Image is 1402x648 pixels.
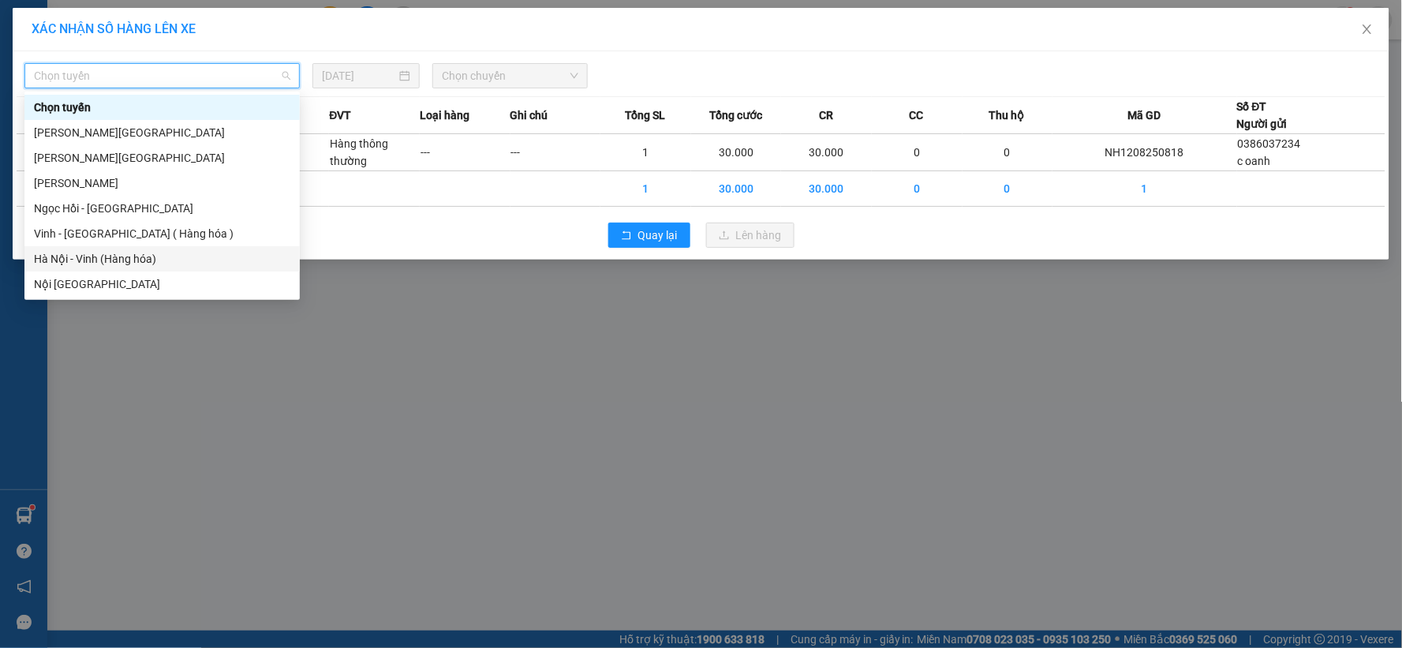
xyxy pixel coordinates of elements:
div: [PERSON_NAME][GEOGRAPHIC_DATA] [34,149,290,167]
td: 0 [872,171,963,207]
input: 12/08/2025 [322,67,396,84]
div: Chọn tuyến [24,95,300,120]
span: XÁC NHẬN SỐ HÀNG LÊN XE [32,21,196,36]
span: Thu hộ [989,107,1025,124]
td: 0 [963,171,1053,207]
div: Mỹ Đình - Ngọc Hồi [24,170,300,196]
div: Mỹ Đình - Gia Lâm [24,145,300,170]
td: 30.000 [781,134,872,171]
td: 30.000 [691,134,782,171]
span: Loại hàng [420,107,469,124]
button: Close [1345,8,1389,52]
div: [PERSON_NAME][GEOGRAPHIC_DATA] [34,124,290,141]
td: --- [420,134,510,171]
span: c oanh [1238,155,1271,167]
span: CC [910,107,924,124]
div: Chọn tuyến [34,99,290,116]
td: 0 [963,134,1053,171]
button: uploadLên hàng [706,223,794,248]
div: Số ĐT Người gửi [1237,98,1288,133]
div: Ngọc Hồi - Mỹ Đình [24,196,300,221]
td: NH1208250818 [1052,134,1237,171]
td: 30.000 [691,171,782,207]
td: 1 [600,134,691,171]
div: Nội Tỉnh Vinh [24,272,300,297]
div: Vinh - Hà Nội ( Hàng hóa ) [24,221,300,246]
div: Vinh - [GEOGRAPHIC_DATA] ( Hàng hóa ) [34,225,290,242]
div: [PERSON_NAME] [34,174,290,192]
span: Ghi chú [510,107,548,124]
td: --- [510,134,601,171]
td: 1 [600,171,691,207]
div: Gia Lâm - Mỹ Đình [24,120,300,145]
span: Chọn tuyến [34,64,290,88]
span: CR [819,107,833,124]
span: ĐVT [329,107,351,124]
span: Tổng cước [709,107,762,124]
div: Nội [GEOGRAPHIC_DATA] [34,275,290,293]
span: 0386037234 [1238,137,1301,150]
span: Mã GD [1128,107,1161,124]
span: Chọn chuyến [442,64,578,88]
button: rollbackQuay lại [608,223,690,248]
span: rollback [621,230,632,242]
div: Ngọc Hồi - [GEOGRAPHIC_DATA] [34,200,290,217]
div: Hà Nội - Vinh (Hàng hóa) [34,250,290,268]
td: Hàng thông thường [329,134,420,171]
td: 0 [872,134,963,171]
div: Hà Nội - Vinh (Hàng hóa) [24,246,300,272]
td: 30.000 [781,171,872,207]
span: Tổng SL [626,107,666,124]
span: close [1361,23,1374,36]
td: 1 [1052,171,1237,207]
span: Quay lại [638,227,678,244]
